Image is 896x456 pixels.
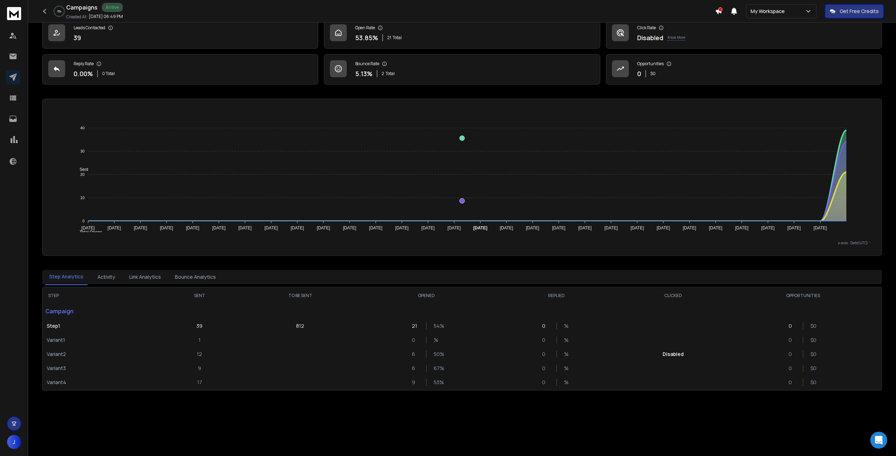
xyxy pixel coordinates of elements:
span: 21 [387,35,391,41]
span: 2 [382,71,384,76]
th: REPLIED [491,287,621,304]
p: Step 1 [47,322,156,329]
button: J [7,435,21,449]
p: 0 [412,337,419,344]
p: % [564,322,571,329]
tspan: [DATE] [788,226,801,230]
div: Active [102,3,123,12]
p: 1 [199,337,201,344]
tspan: [DATE] [290,226,304,230]
p: 0 [542,351,549,358]
tspan: [DATE] [735,226,748,230]
p: 0 [789,379,796,386]
span: Total Opens [74,230,102,235]
tspan: [DATE] [604,226,618,230]
p: 53 % [434,379,441,386]
p: 5.13 % [355,69,372,79]
tspan: [DATE] [212,226,226,230]
tspan: [DATE] [160,226,173,230]
p: Leads Contacted [74,25,105,31]
p: 53.85 % [355,33,378,43]
p: 67 % [434,365,441,372]
p: 12 [197,351,202,358]
p: 0 [542,379,549,386]
p: Open Rate [355,25,375,31]
tspan: [DATE] [264,226,278,230]
p: $ 0 [810,351,817,358]
p: Variant 1 [47,337,156,344]
p: 9 [412,379,419,386]
a: Open Rate53.85%21Total [324,18,600,49]
tspan: [DATE] [343,226,356,230]
p: 812 [296,322,304,329]
tspan: [DATE] [108,226,121,230]
p: 0.00 % [74,69,93,79]
tspan: [DATE] [631,226,644,230]
a: Reply Rate0.00%0 Total [42,54,318,85]
a: Opportunities0$0 [606,54,882,85]
tspan: [DATE] [317,226,330,230]
p: 50 % [434,351,441,358]
tspan: 20 [80,172,84,177]
p: 6 [412,365,419,372]
p: Disabled [637,33,663,43]
p: 17 [197,379,202,386]
p: 0 % [57,9,61,13]
p: 39 [196,322,202,329]
p: % [564,365,571,372]
p: My Workspace [751,8,788,15]
th: STEP [43,287,160,304]
tspan: [DATE] [473,226,487,230]
p: Created At: [66,14,87,20]
p: 6 [412,351,419,358]
a: Click RateDisabledKnow More [606,18,882,49]
div: Open Intercom Messenger [870,432,887,449]
p: $ 0 [810,379,817,386]
p: 0 [542,365,549,372]
button: Link Analytics [125,269,165,285]
tspan: 30 [80,149,84,153]
th: TO BE SENT [239,287,361,304]
button: Bounce Analytics [171,269,220,285]
p: 0 [542,337,549,344]
h1: Campaigns [66,3,98,12]
p: 0 [789,322,796,329]
p: % [434,337,441,344]
tspan: [DATE] [526,226,539,230]
p: Variant 2 [47,351,156,358]
th: SENT [160,287,239,304]
p: $ 0 [810,322,817,329]
p: % [564,351,571,358]
p: $ 0 [810,365,817,372]
p: Get Free Credits [840,8,879,15]
p: Disabled [663,351,684,358]
p: 0 [789,337,796,344]
p: Bounce Rate [355,61,379,67]
tspan: 0 [82,219,84,223]
button: Get Free Credits [825,4,884,18]
tspan: 10 [80,196,84,200]
p: % [564,337,571,344]
p: $ 0 [810,337,817,344]
p: x-axis : Date(UTC) [54,240,870,246]
img: logo [7,7,21,20]
tspan: [DATE] [447,226,461,230]
button: Step Analytics [45,269,88,285]
tspan: [DATE] [134,226,147,230]
span: Total [386,71,395,76]
p: Reply Rate [74,61,94,67]
p: Variant 4 [47,379,156,386]
p: [DATE] 06:49 PM [89,14,123,19]
th: OPPORTUNITIES [725,287,882,304]
tspan: [DATE] [709,226,722,230]
tspan: [DATE] [578,226,591,230]
th: CLICKED [621,287,725,304]
tspan: [DATE] [186,226,199,230]
a: Bounce Rate5.13%2Total [324,54,600,85]
p: Know More [668,35,685,41]
th: OPENED [362,287,491,304]
tspan: [DATE] [657,226,670,230]
p: Click Rate [637,25,656,31]
tspan: [DATE] [369,226,382,230]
